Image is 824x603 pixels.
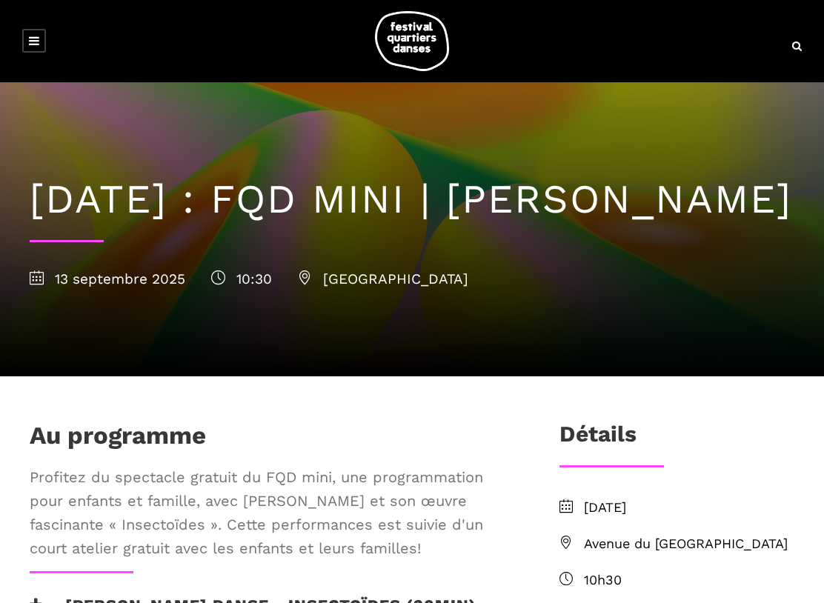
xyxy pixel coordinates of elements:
[584,533,794,555] span: Avenue du [GEOGRAPHIC_DATA]
[298,270,468,287] span: [GEOGRAPHIC_DATA]
[584,497,794,519] span: [DATE]
[30,176,794,224] h1: [DATE] : FQD MINI | [PERSON_NAME]
[30,270,185,287] span: 13 septembre 2025
[30,465,511,560] span: Profitez du spectacle gratuit du FQD mini, une programmation pour enfants et famille, avec [PERSO...
[559,421,637,458] h3: Détails
[211,270,272,287] span: 10:30
[375,11,449,71] img: logo-fqd-med
[30,421,206,458] h1: Au programme
[584,570,794,591] span: 10h30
